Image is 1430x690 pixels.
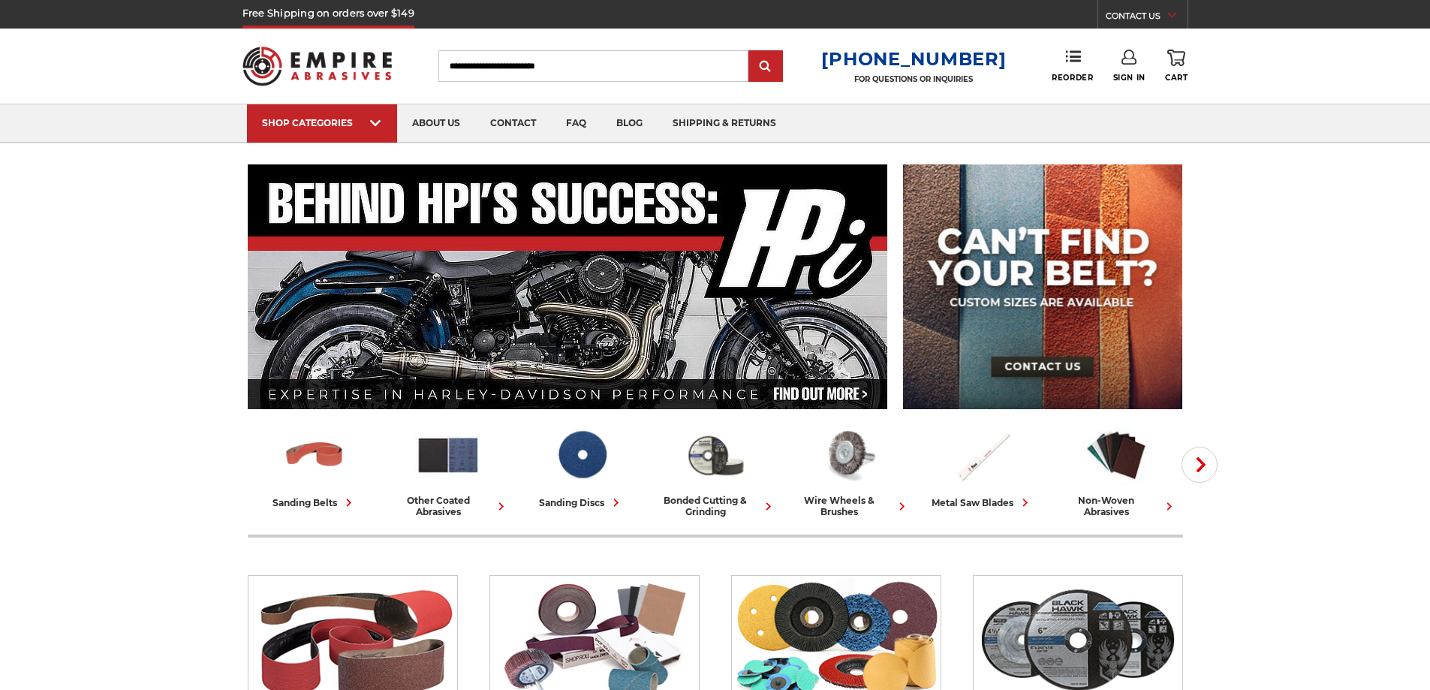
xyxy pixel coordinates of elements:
a: Cart [1165,50,1188,83]
div: metal saw blades [932,495,1033,511]
img: Bonded Cutting & Grinding [682,423,748,487]
a: faq [551,104,601,143]
img: Empire Abrasives [242,37,393,95]
p: FOR QUESTIONS OR INQUIRIES [821,74,1006,84]
a: non-woven abrasives [1055,423,1177,517]
img: Sanding Discs [549,423,615,487]
button: Next [1182,447,1218,483]
div: other coated abrasives [387,495,509,517]
a: sanding discs [521,423,643,511]
div: SHOP CATEGORIES [262,117,382,128]
a: [PHONE_NUMBER] [821,48,1006,70]
div: sanding belts [272,495,357,511]
img: Other Coated Abrasives [415,423,481,487]
img: Wire Wheels & Brushes [816,423,882,487]
div: bonded cutting & grinding [655,495,776,517]
a: shipping & returns [658,104,791,143]
a: other coated abrasives [387,423,509,517]
a: sanding belts [254,423,375,511]
a: bonded cutting & grinding [655,423,776,517]
span: Cart [1165,73,1188,83]
a: contact [475,104,551,143]
div: non-woven abrasives [1055,495,1177,517]
img: Sanding Belts [281,423,348,487]
a: blog [601,104,658,143]
a: CONTACT US [1106,8,1188,29]
img: Metal Saw Blades [950,423,1016,487]
a: about us [397,104,475,143]
img: Non-woven Abrasives [1083,423,1149,487]
div: wire wheels & brushes [788,495,910,517]
img: Banner for an interview featuring Horsepower Inc who makes Harley performance upgrades featured o... [248,164,888,409]
span: Sign In [1113,73,1146,83]
div: sanding discs [539,495,624,511]
a: Reorder [1052,50,1093,82]
a: metal saw blades [922,423,1043,511]
img: promo banner for custom belts. [903,164,1182,409]
span: Reorder [1052,73,1093,83]
a: wire wheels & brushes [788,423,910,517]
